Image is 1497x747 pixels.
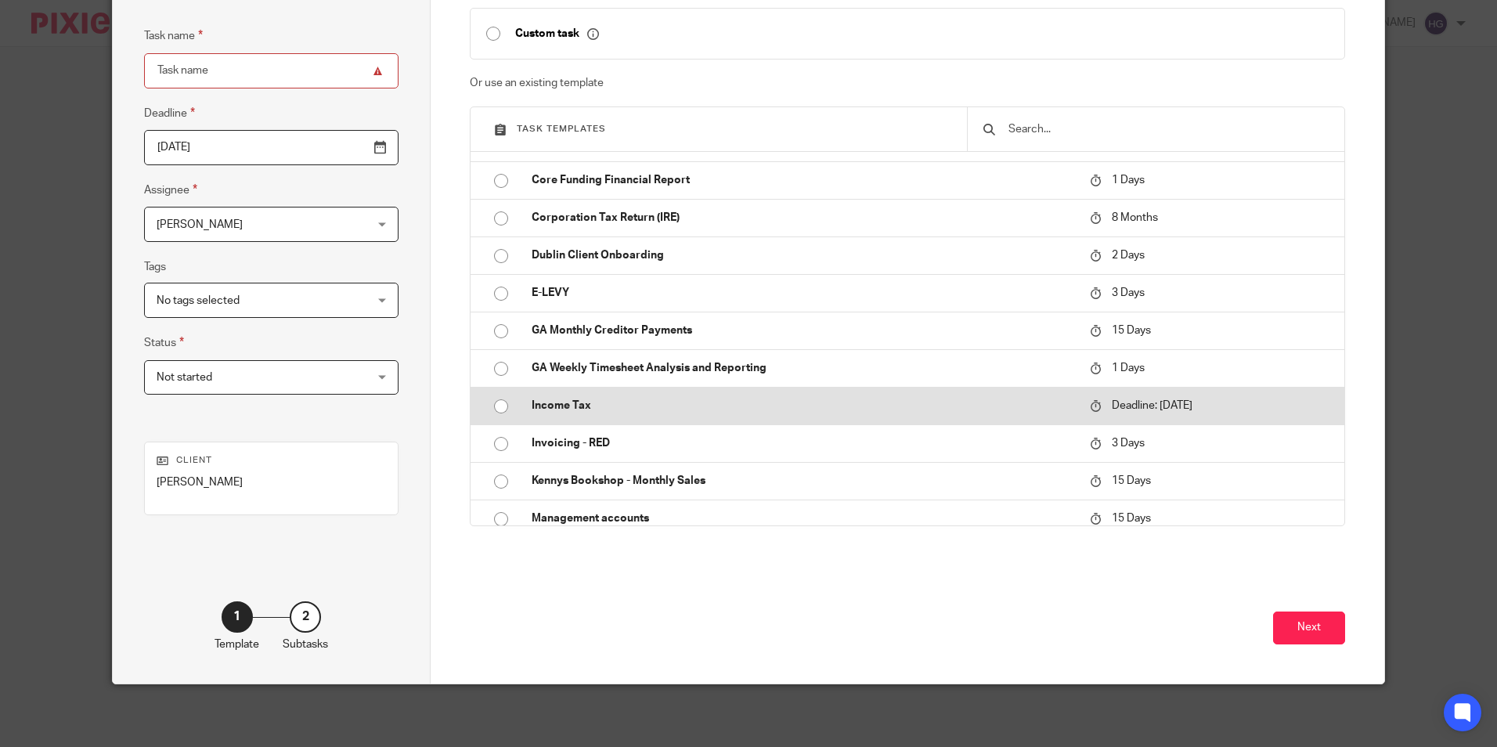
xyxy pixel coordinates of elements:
[290,601,321,633] div: 2
[532,473,1074,489] p: Kennys Bookshop - Monthly Sales
[157,295,240,306] span: No tags selected
[144,259,166,275] label: Tags
[157,372,212,383] span: Not started
[1007,121,1329,138] input: Search...
[1112,438,1145,449] span: 3 Days
[532,323,1074,338] p: GA Monthly Creditor Payments
[1112,250,1145,261] span: 2 Days
[1112,363,1145,373] span: 1 Days
[1112,212,1158,223] span: 8 Months
[1112,175,1145,186] span: 1 Days
[470,75,1344,91] p: Or use an existing template
[144,27,203,45] label: Task name
[1112,325,1151,336] span: 15 Days
[532,398,1074,413] p: Income Tax
[532,435,1074,451] p: Invoicing - RED
[157,475,386,490] p: [PERSON_NAME]
[1273,612,1345,645] button: Next
[532,247,1074,263] p: Dublin Client Onboarding
[532,511,1074,526] p: Management accounts
[1112,475,1151,486] span: 15 Days
[144,53,399,88] input: Task name
[1112,513,1151,524] span: 15 Days
[215,637,259,652] p: Template
[144,334,184,352] label: Status
[222,601,253,633] div: 1
[515,27,599,41] p: Custom task
[1112,287,1145,298] span: 3 Days
[157,454,386,467] p: Client
[1112,400,1192,411] span: Deadline: [DATE]
[144,104,195,122] label: Deadline
[283,637,328,652] p: Subtasks
[144,181,197,199] label: Assignee
[532,285,1074,301] p: E-LEVY
[144,130,399,165] input: Pick a date
[532,360,1074,376] p: GA Weekly Timesheet Analysis and Reporting
[517,125,606,133] span: Task templates
[532,210,1074,226] p: Corporation Tax Return (IRE)
[157,219,243,230] span: [PERSON_NAME]
[532,172,1074,188] p: Core Funding Financial Report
